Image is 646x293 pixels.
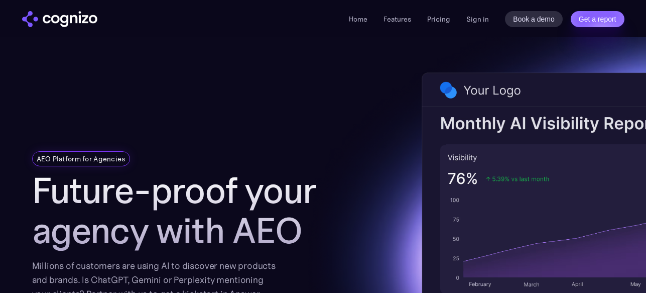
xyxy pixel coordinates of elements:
[571,11,624,27] a: Get a report
[349,15,367,24] a: Home
[427,15,450,24] a: Pricing
[466,13,489,25] a: Sign in
[37,154,125,164] div: AEO Platform for Agencies
[22,11,97,27] a: home
[32,170,343,251] h1: Future-proof your agency with AEO
[505,11,563,27] a: Book a demo
[22,11,97,27] img: cognizo logo
[383,15,411,24] a: Features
